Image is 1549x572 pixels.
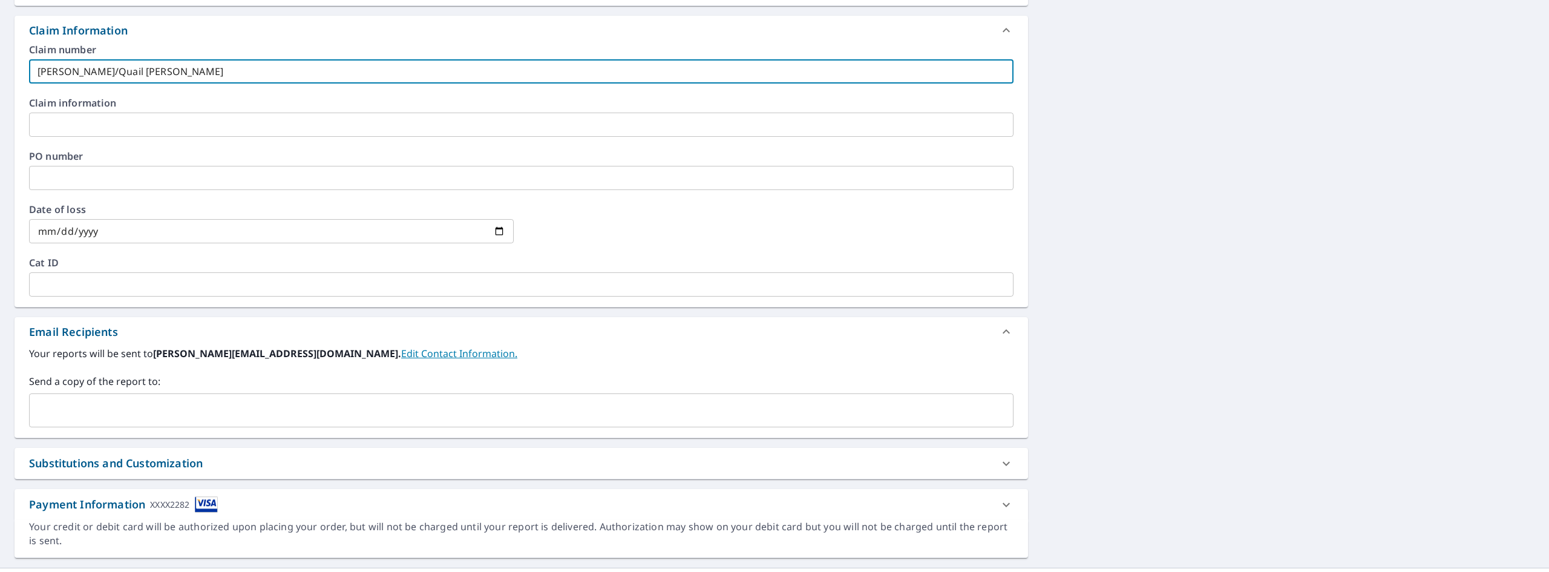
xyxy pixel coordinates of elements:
[29,22,128,39] div: Claim Information
[195,496,218,513] img: cardImage
[29,258,1014,268] label: Cat ID
[153,347,401,360] b: [PERSON_NAME][EMAIL_ADDRESS][DOMAIN_NAME].
[29,346,1014,361] label: Your reports will be sent to
[29,98,1014,108] label: Claim information
[29,324,118,340] div: Email Recipients
[29,151,1014,161] label: PO number
[15,16,1028,45] div: Claim Information
[150,496,189,513] div: XXXX2282
[29,520,1014,548] div: Your credit or debit card will be authorized upon placing your order, but will not be charged unt...
[29,374,1014,389] label: Send a copy of the report to:
[401,347,517,360] a: EditContactInfo
[15,448,1028,479] div: Substitutions and Customization
[29,496,218,513] div: Payment Information
[15,317,1028,346] div: Email Recipients
[15,489,1028,520] div: Payment InformationXXXX2282cardImage
[29,45,1014,54] label: Claim number
[29,455,203,472] div: Substitutions and Customization
[29,205,514,214] label: Date of loss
